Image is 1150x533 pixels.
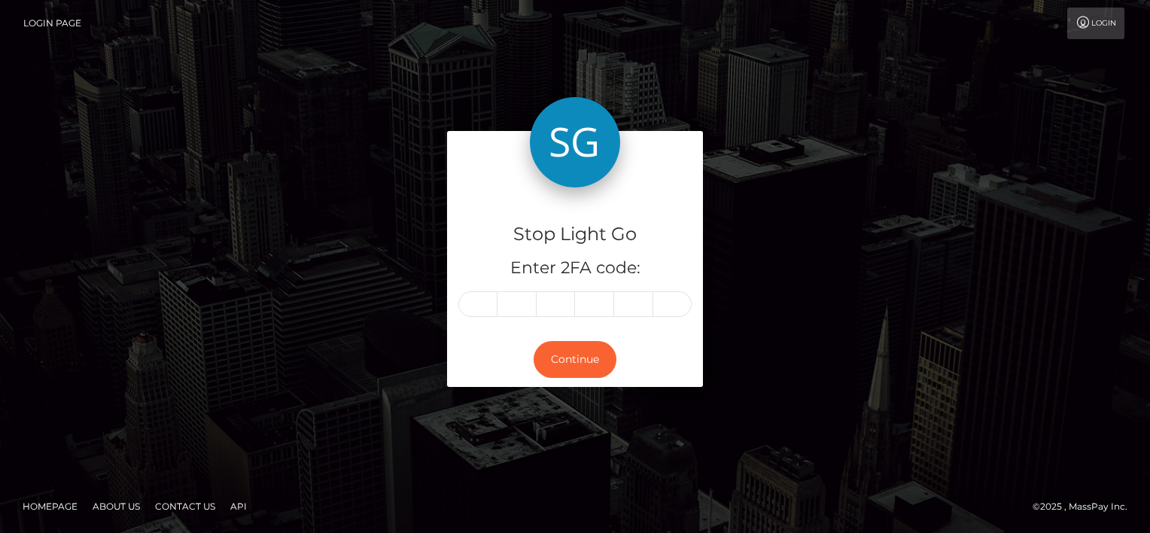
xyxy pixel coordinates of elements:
[149,495,221,518] a: Contact Us
[17,495,84,518] a: Homepage
[23,8,81,39] a: Login Page
[534,341,616,378] button: Continue
[87,495,146,518] a: About Us
[224,495,253,518] a: API
[1033,498,1139,515] div: © 2025 , MassPay Inc.
[458,221,692,248] h4: Stop Light Go
[530,97,620,187] img: Stop Light Go
[458,257,692,280] h5: Enter 2FA code:
[1067,8,1124,39] a: Login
